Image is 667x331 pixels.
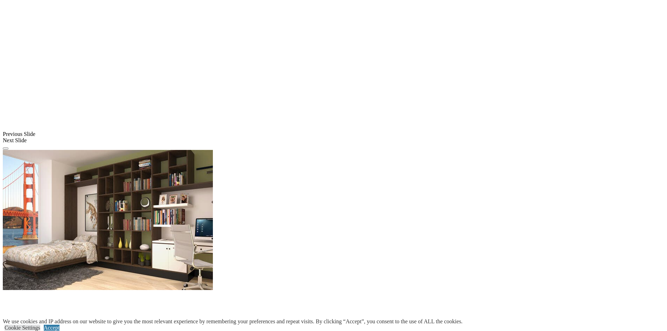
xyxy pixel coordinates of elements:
[3,150,213,290] img: Banner for mobile view
[3,318,463,325] div: We use cookies and IP address on our website to give you the most relevant experience by remember...
[5,325,40,331] a: Cookie Settings
[44,325,60,331] a: Accept
[3,147,8,150] button: Click here to pause slide show
[3,131,664,137] div: Previous Slide
[3,137,664,144] div: Next Slide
